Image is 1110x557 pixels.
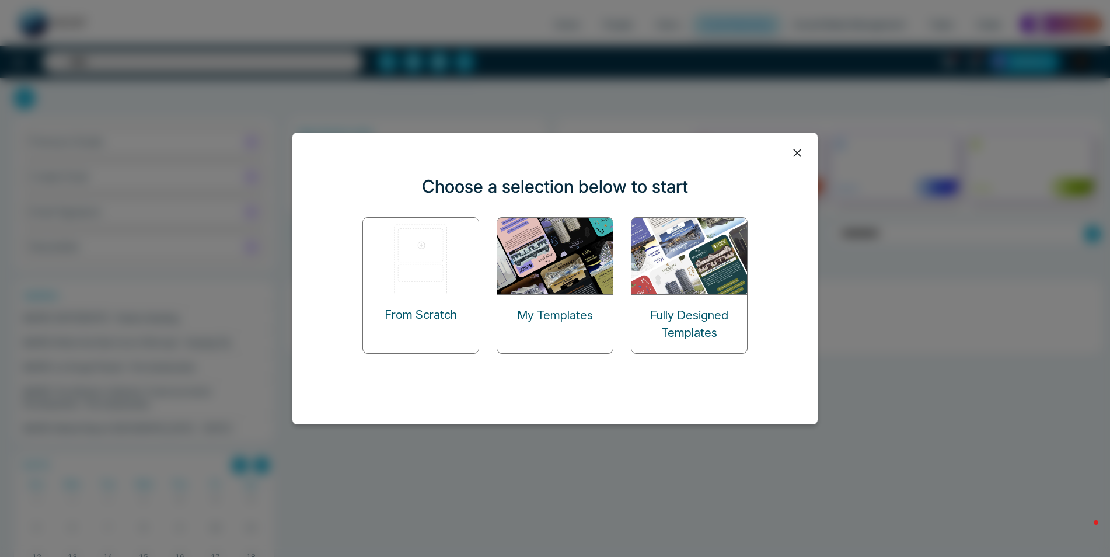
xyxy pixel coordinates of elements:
[1070,517,1098,545] iframe: Intercom live chat
[385,306,457,323] p: From Scratch
[517,307,593,324] p: My Templates
[631,307,747,342] p: Fully Designed Templates
[497,218,614,294] img: my-templates.png
[422,173,688,200] p: Choose a selection below to start
[631,218,748,294] img: designed-templates.png
[363,218,480,294] img: start-from-scratch.png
